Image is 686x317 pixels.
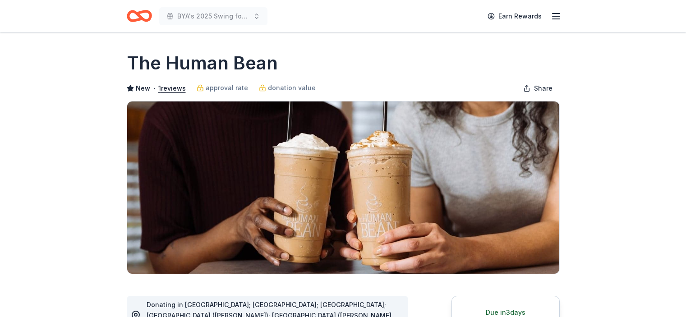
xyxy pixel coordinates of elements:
[177,11,249,22] span: BYA's 2025 Swing for Success Charity Golf Tournament
[127,51,278,76] h1: The Human Bean
[482,8,547,24] a: Earn Rewards
[268,83,316,93] span: donation value
[159,7,267,25] button: BYA's 2025 Swing for Success Charity Golf Tournament
[158,83,186,94] button: 1reviews
[259,83,316,93] a: donation value
[516,79,560,97] button: Share
[206,83,248,93] span: approval rate
[152,85,156,92] span: •
[127,5,152,27] a: Home
[136,83,150,94] span: New
[534,83,552,94] span: Share
[127,101,559,274] img: Image for The Human Bean
[197,83,248,93] a: approval rate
